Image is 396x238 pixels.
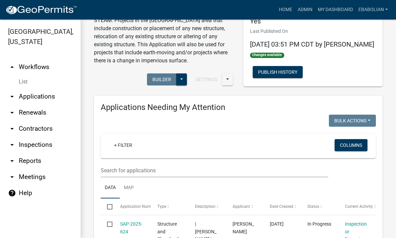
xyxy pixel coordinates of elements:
span: Type [157,204,166,209]
span: [DATE] 03:51 PM CDT by [PERSON_NAME] [250,40,374,48]
span: Applicant [233,204,250,209]
i: arrow_drop_down [8,141,16,149]
datatable-header-cell: Status [301,198,339,215]
i: arrow_drop_down [8,109,16,117]
datatable-header-cell: Application Number [113,198,151,215]
span: Roy Stoering [233,221,254,234]
i: arrow_drop_up [8,63,16,71]
a: Home [276,3,295,16]
h5: Yes [250,17,267,25]
a: + Filter [109,139,138,151]
datatable-header-cell: Applicant [226,198,263,215]
button: Columns [335,139,367,151]
a: Data [101,177,120,199]
datatable-header-cell: Type [151,198,189,215]
a: ebabolian [356,3,391,16]
span: 09/23/2025 [270,221,284,227]
span: Changes available [250,53,284,58]
datatable-header-cell: Description [189,198,226,215]
datatable-header-cell: Date Created [263,198,301,215]
datatable-header-cell: Select [101,198,113,215]
a: Admin [295,3,315,16]
i: arrow_drop_down [8,93,16,101]
i: help [8,189,16,197]
a: SAP-2025-624 [120,221,142,234]
h4: Applications Needing My Attention [101,103,376,112]
span: Status [307,204,319,209]
button: Builder [147,73,177,85]
button: Publish History [253,66,303,78]
button: Settings [190,73,222,85]
span: Description [195,204,215,209]
span: Current Activity [345,204,373,209]
span: In Progress [307,221,331,227]
a: My Dashboard [315,3,356,16]
p: Last Published On [250,28,374,35]
span: Date Created [270,204,293,209]
wm-modal-confirm: Workflow Publish History [253,70,303,75]
i: arrow_drop_down [8,157,16,165]
button: Bulk Actions [329,115,376,127]
i: arrow_drop_down [8,173,16,181]
span: Application Number [120,204,157,209]
p: APPLICATION FOR PROJECTS THAT FALL WITHIN 1000 FEET OF A LAKE OR 300 FEET OF ANY CREEK, RIVER OR ... [94,0,233,65]
input: Search for applications [101,164,328,177]
i: arrow_drop_down [8,125,16,133]
a: Map [120,177,138,199]
datatable-header-cell: Current Activity [338,198,376,215]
